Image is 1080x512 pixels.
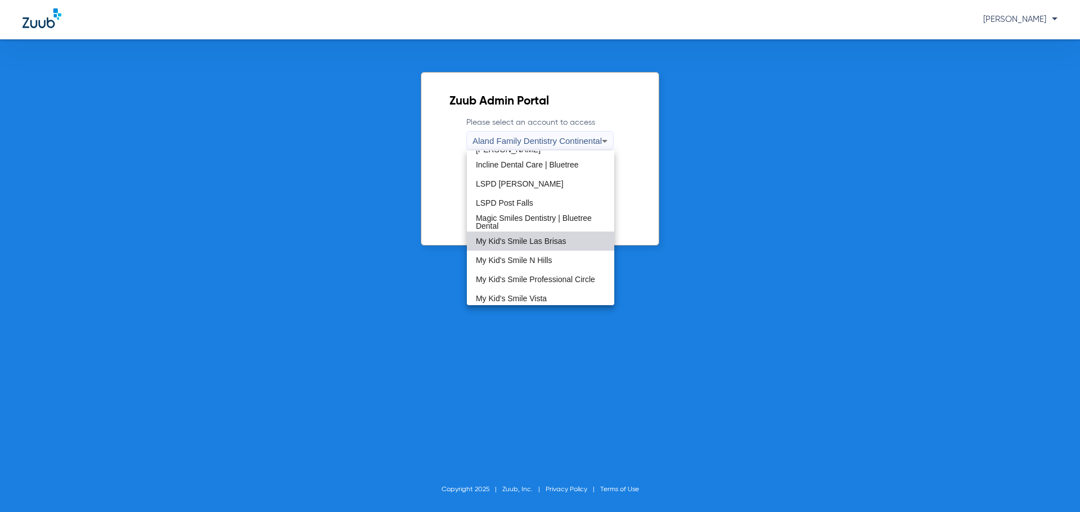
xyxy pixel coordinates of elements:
span: Harmony Pediatric Dentistry [PERSON_NAME] [476,138,605,153]
span: My Kid's Smile N Hills [476,256,552,264]
span: My Kid's Smile Vista [476,294,547,302]
span: Incline Dental Care | Bluetree [476,161,579,169]
span: LSPD Post Falls [476,199,533,207]
span: My Kid's Smile Las Brisas [476,237,566,245]
span: LSPD [PERSON_NAME] [476,180,564,188]
span: My Kid's Smile Professional Circle [476,275,595,283]
iframe: Chat Widget [1024,458,1080,512]
span: Magic Smiles Dentistry | Bluetree Dental [476,214,605,230]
